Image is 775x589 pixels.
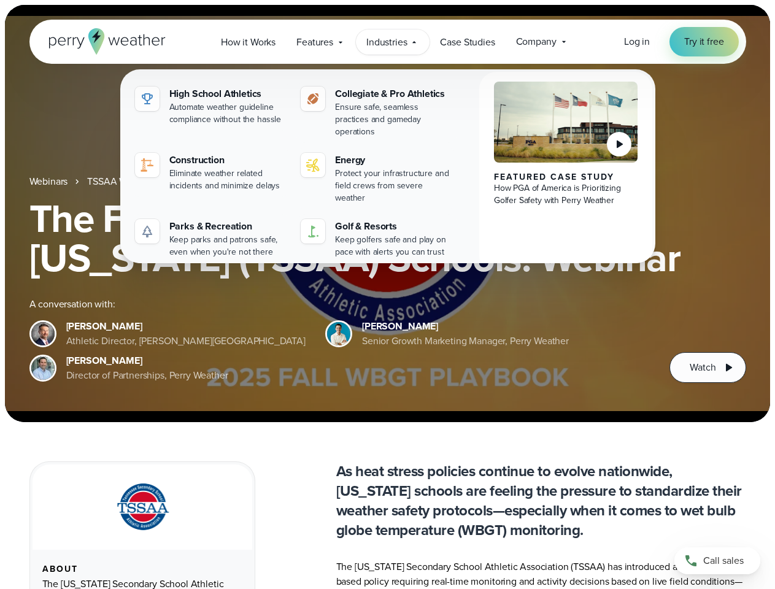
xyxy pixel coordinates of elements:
img: parks-icon-grey.svg [140,224,155,239]
div: Golf & Resorts [335,219,452,234]
div: Automate weather guideline compliance without the hassle [169,101,287,126]
img: highschool-icon.svg [140,91,155,106]
img: Brian Wyatt [31,322,55,345]
span: Company [516,34,557,49]
div: Featured Case Study [494,172,638,182]
span: Watch [690,360,715,375]
a: How it Works [210,29,286,55]
div: Construction [169,153,287,167]
a: Call sales [674,547,760,574]
div: Energy [335,153,452,167]
span: Case Studies [440,35,495,50]
div: Eliminate weather related incidents and minimize delays [169,167,287,192]
div: Director of Partnerships, Perry Weather [66,368,228,383]
a: High School Athletics Automate weather guideline compliance without the hassle [130,82,291,131]
p: As heat stress policies continue to evolve nationwide, [US_STATE] schools are feeling the pressur... [336,461,746,540]
a: Log in [624,34,650,49]
img: golf-iconV2.svg [306,224,320,239]
a: PGA of America, Frisco Campus Featured Case Study How PGA of America is Prioritizing Golfer Safet... [479,72,653,273]
a: Case Studies [430,29,505,55]
img: construction perry weather [140,158,155,172]
img: Spencer Patton, Perry Weather [327,322,350,345]
nav: Breadcrumb [29,174,746,189]
div: Protect your infrastructure and field crews from severe weather [335,167,452,204]
span: Features [296,35,333,50]
div: Keep parks and patrons safe, even when you're not there [169,234,287,258]
span: Log in [624,34,650,48]
a: Parks & Recreation Keep parks and patrons safe, even when you're not there [130,214,291,263]
div: Keep golfers safe and play on pace with alerts you can trust [335,234,452,258]
div: [PERSON_NAME] [66,319,306,334]
div: A conversation with: [29,297,650,312]
img: energy-icon@2x-1.svg [306,158,320,172]
button: Watch [669,352,746,383]
a: Webinars [29,174,68,189]
div: Collegiate & Pro Athletics [335,87,452,101]
div: Senior Growth Marketing Manager, Perry Weather [362,334,569,348]
span: Industries [366,35,407,50]
a: Energy Protect your infrastructure and field crews from severe weather [296,148,457,209]
a: Try it free [669,27,738,56]
h1: The Fall WBGT Playbook for [US_STATE] (TSSAA) Schools: Webinar [29,199,746,277]
a: TSSAA WBGT Fall Playbook [87,174,204,189]
div: [PERSON_NAME] [66,353,228,368]
div: High School Athletics [169,87,287,101]
div: [PERSON_NAME] [362,319,569,334]
img: Jeff Wood [31,356,55,380]
span: Try it free [684,34,723,49]
span: How it Works [221,35,276,50]
img: TSSAA-Tennessee-Secondary-School-Athletic-Association.svg [101,479,183,535]
img: proathletics-icon@2x-1.svg [306,91,320,106]
div: Ensure safe, seamless practices and gameday operations [335,101,452,138]
img: PGA of America, Frisco Campus [494,82,638,163]
a: Collegiate & Pro Athletics Ensure safe, seamless practices and gameday operations [296,82,457,143]
a: Golf & Resorts Keep golfers safe and play on pace with alerts you can trust [296,214,457,263]
span: Call sales [703,553,744,568]
div: Athletic Director, [PERSON_NAME][GEOGRAPHIC_DATA] [66,334,306,348]
div: About [42,564,242,574]
div: Parks & Recreation [169,219,287,234]
div: How PGA of America is Prioritizing Golfer Safety with Perry Weather [494,182,638,207]
a: construction perry weather Construction Eliminate weather related incidents and minimize delays [130,148,291,197]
